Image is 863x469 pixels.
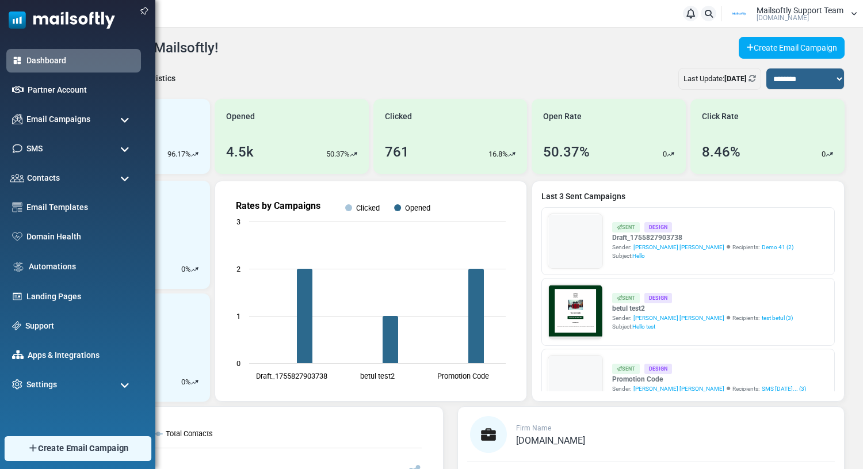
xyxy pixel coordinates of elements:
img: landing_pages.svg [12,291,22,302]
img: workflow.svg [12,260,25,273]
span: Firm Name [516,424,551,432]
div: Sender: Recipients: [612,243,793,251]
a: Apps & Integrations [28,349,135,361]
div: Subject: [612,251,793,260]
span: Opened [226,110,255,123]
a: Automations [29,261,135,273]
img: email-templates-icon.svg [12,202,22,212]
a: Partner Account [28,84,135,96]
div: Design [644,364,672,373]
div: 8.46% [702,142,740,162]
span: Email Campaigns [26,113,90,125]
img: sms-icon.png [12,143,22,154]
p: Lorem ipsum dolor sit amet, consectetur adipiscing elit, sed do eiusmod tempor incididunt [60,302,337,313]
p: 0 [181,376,185,388]
a: Promotion Code [612,374,806,384]
a: test betul (3) [762,314,793,322]
span: Contacts [27,172,60,184]
img: contacts-icon.svg [10,174,24,182]
div: % [181,264,198,275]
div: Sent [612,222,640,232]
span: [DOMAIN_NAME] [757,14,809,21]
a: Landing Pages [26,291,135,303]
b: [DATE] [724,74,747,83]
div: 50.37% [543,142,590,162]
span: Create Email Campaign [38,442,129,455]
div: Design [644,222,672,232]
p: 0 [663,148,667,160]
span: [PERSON_NAME] [PERSON_NAME] [633,314,724,322]
img: support-icon.svg [12,321,21,330]
a: Draft_1755827903738 [612,232,793,243]
div: Sent [612,293,640,303]
a: Refresh Stats [749,74,756,83]
text: Rates by Campaigns [236,200,320,211]
span: [PERSON_NAME] [PERSON_NAME] [633,384,724,393]
div: Sender: Recipients: [612,314,793,322]
span: [PERSON_NAME] [PERSON_NAME] [633,243,724,251]
text: Opened [405,204,430,212]
text: Clicked [356,204,380,212]
div: Sent [612,364,640,373]
strong: Shop Now and Save Big! [151,234,246,243]
img: campaigns-icon.png [12,114,22,124]
text: 1 [236,312,240,321]
span: Click Rate [702,110,739,123]
div: Design [644,293,672,303]
text: 3 [236,218,240,226]
span: Clicked [385,110,412,123]
text: betul test2 [360,372,395,380]
a: Shop Now and Save Big! [140,228,258,250]
p: 0 [181,264,185,275]
text: 0 [236,359,240,368]
p: 16.8% [488,148,508,160]
strong: Follow Us [177,272,220,282]
img: domain-health-icon.svg [12,232,22,241]
a: betul test2 [612,303,793,314]
span: SMS [26,143,43,155]
text: 2 [236,265,240,273]
div: % [181,376,198,388]
span: Hello [632,253,645,259]
a: Email Templates [26,201,135,213]
p: 96.17% [167,148,191,160]
a: User Logo Mailsoftly Support Team [DOMAIN_NAME] [725,5,857,22]
a: [DOMAIN_NAME] [516,436,585,445]
img: dashboard-icon-active.svg [12,55,22,66]
a: Support [25,320,135,332]
p: 0 [822,148,826,160]
img: settings-icon.svg [12,379,22,390]
img: User Logo [725,5,754,22]
h1: Test {(email)} [52,200,345,218]
p: 50.37% [326,148,350,160]
text: Draft_1755827903738 [256,372,327,380]
div: Last Update: [678,68,761,90]
a: Dashboard [26,55,135,67]
span: Open Rate [543,110,582,123]
div: 4.5k [226,142,254,162]
a: Create Email Campaign [739,37,845,59]
a: Last 3 Sent Campaigns [541,190,835,203]
svg: Rates by Campaigns [224,190,517,392]
div: Subject: [612,322,793,331]
a: SMS [DATE]... (3) [762,384,806,393]
div: Sender: Recipients: [612,384,806,393]
a: Demo 41 (2) [762,243,793,251]
text: Total Contacts [166,429,213,438]
text: Promotion Code [437,372,488,380]
div: 761 [385,142,409,162]
span: Mailsoftly Support Team [757,6,843,14]
span: [DOMAIN_NAME] [516,435,585,446]
span: Hello test [632,323,655,330]
a: Domain Health [26,231,135,243]
span: Settings [26,379,57,391]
